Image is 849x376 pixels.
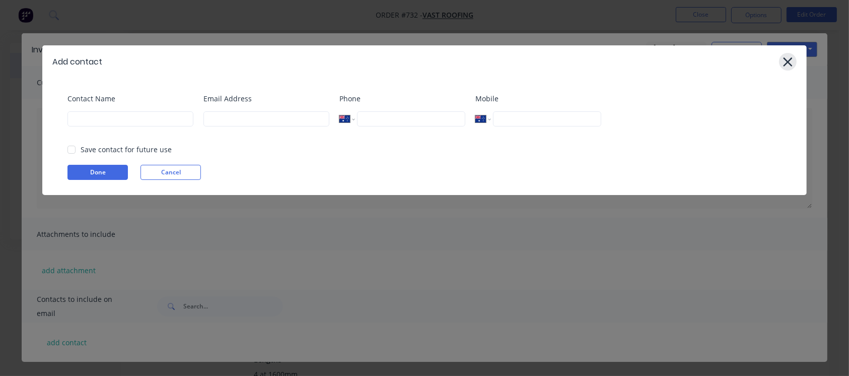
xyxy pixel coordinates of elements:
[67,93,193,104] label: Contact Name
[81,144,172,155] div: Save contact for future use
[67,165,128,180] button: Done
[339,93,465,104] label: Phone
[203,93,329,104] label: Email Address
[475,93,601,104] label: Mobile
[52,56,102,68] div: Add contact
[140,165,201,180] button: Cancel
